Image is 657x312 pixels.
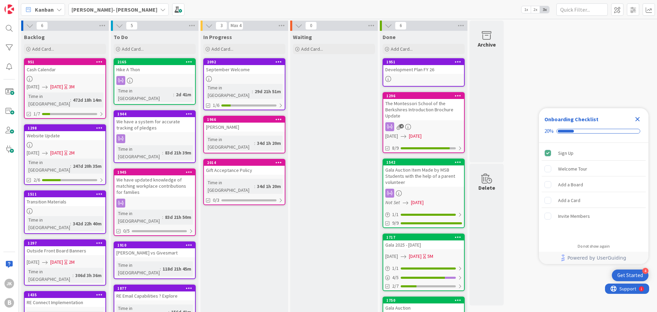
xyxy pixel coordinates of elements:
[117,243,195,248] div: 1910
[114,169,195,175] div: 1945
[14,1,31,9] span: Support
[383,264,464,273] div: 1/1
[116,145,162,160] div: Time in [GEOGRAPHIC_DATA]
[35,5,54,14] span: Kanban
[544,128,554,134] div: 20%
[411,199,424,206] span: [DATE]
[27,216,70,231] div: Time in [GEOGRAPHIC_DATA]
[386,160,464,165] div: 1542
[74,272,103,279] div: 306d 3h 36m
[556,3,608,16] input: Quick Filter...
[163,149,193,157] div: 83d 21h 39m
[567,254,626,262] span: Powered by UserGuiding
[24,124,106,185] a: 1298Website Update[DATE][DATE]2MTime in [GEOGRAPHIC_DATA]:247d 20h 35m2/6
[25,131,105,140] div: Website Update
[558,149,574,157] div: Sign Up
[25,292,105,307] div: 1435RE Connect Implementation
[204,116,285,123] div: 1966
[114,285,195,300] div: 1877RE Email Capabilities ? Explore
[391,46,413,52] span: Add Card...
[162,213,163,221] span: :
[25,240,105,246] div: 1297
[383,165,464,187] div: Gala Auction Item Made by MSB Students with the help of a parent volunteer
[383,159,464,187] div: 1542Gala Auction Item Made by MSB Students with the help of a parent volunteer
[32,46,54,52] span: Add Card...
[254,139,255,147] span: :
[4,4,14,14] img: Visit kanbanzone.com
[478,184,495,192] div: Delete
[25,125,105,140] div: 1298Website Update
[203,116,285,153] a: 1966[PERSON_NAME]Time in [GEOGRAPHIC_DATA]:34d 1h 20m
[70,162,71,170] span: :
[383,34,396,40] span: Done
[116,261,160,276] div: Time in [GEOGRAPHIC_DATA]
[542,177,646,192] div: Add a Board is incomplete.
[114,241,196,279] a: 1910[PERSON_NAME] vs GivesmartTime in [GEOGRAPHIC_DATA]:118d 21h 45m
[392,283,399,290] span: 2/7
[409,133,422,140] span: [DATE]
[642,268,648,274] div: 4
[395,22,407,30] span: 6
[71,220,103,227] div: 342d 22h 40m
[114,169,196,236] a: 1945We have updated knowledge of matching workplace contributions for familiesTime in [GEOGRAPHIC...
[70,220,71,227] span: :
[114,58,196,105] a: 2165Hike A ThonTime in [GEOGRAPHIC_DATA]:2d 41m
[409,253,422,260] span: [DATE]
[161,265,193,273] div: 118d 21h 45m
[4,298,14,308] div: B
[72,6,157,13] b: [PERSON_NAME]- [PERSON_NAME]
[173,91,174,98] span: :
[114,65,195,74] div: Hike A Thon
[542,193,646,208] div: Add a Card is incomplete.
[293,34,312,40] span: Waiting
[116,87,173,102] div: Time in [GEOGRAPHIC_DATA]
[24,239,106,286] a: 1297Outside Front Board Banners[DATE][DATE]2MTime in [GEOGRAPHIC_DATA]:306d 3h 36m
[478,40,496,49] div: Archive
[25,246,105,255] div: Outside Front Board Banners
[301,46,323,52] span: Add Card...
[25,125,105,131] div: 1298
[383,99,464,120] div: The Montessori School of the Berkshires Introduction Brochure Update
[203,34,232,40] span: In Progress
[386,298,464,303] div: 1750
[383,93,464,120] div: 1296The Montessori School of the Berkshires Introduction Brochure Update
[206,179,254,194] div: Time in [GEOGRAPHIC_DATA]
[160,265,161,273] span: :
[252,88,253,95] span: :
[539,252,648,264] div: Footer
[73,272,74,279] span: :
[392,211,399,218] span: 1 / 1
[114,59,195,65] div: 2165
[203,159,285,205] a: 2014Gift Acceptance PolicyTime in [GEOGRAPHIC_DATA]:34d 1h 20m0/3
[207,160,285,165] div: 2014
[392,265,399,272] span: 1 / 1
[204,166,285,175] div: Gift Acceptance Policy
[117,60,195,64] div: 2165
[114,291,195,300] div: RE Email Capabilities ? Explore
[632,114,643,125] div: Close Checklist
[114,242,195,248] div: 1910
[305,22,317,30] span: 0
[69,259,75,266] div: 2M
[123,227,130,235] span: 0/5
[386,235,464,240] div: 1717
[255,139,283,147] div: 34d 1h 20m
[578,244,610,249] div: Do not show again
[206,84,252,99] div: Time in [GEOGRAPHIC_DATA]
[25,240,105,255] div: 1297Outside Front Board Banners
[206,136,254,151] div: Time in [GEOGRAPHIC_DATA]
[34,176,40,184] span: 2/6
[542,209,646,224] div: Invite Members is incomplete.
[50,83,63,90] span: [DATE]
[204,59,285,74] div: 2092September Welcome
[558,165,587,173] div: Welcome Tour
[231,24,241,27] div: Max 4
[558,212,590,220] div: Invite Members
[383,240,464,249] div: Gala 2025 - [DATE]
[71,96,103,104] div: 472d 18h 14m
[399,124,404,128] span: 4
[114,248,195,257] div: [PERSON_NAME] vs Givesmart
[25,65,105,74] div: Cash Calendar
[122,46,144,52] span: Add Card...
[126,22,138,30] span: 5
